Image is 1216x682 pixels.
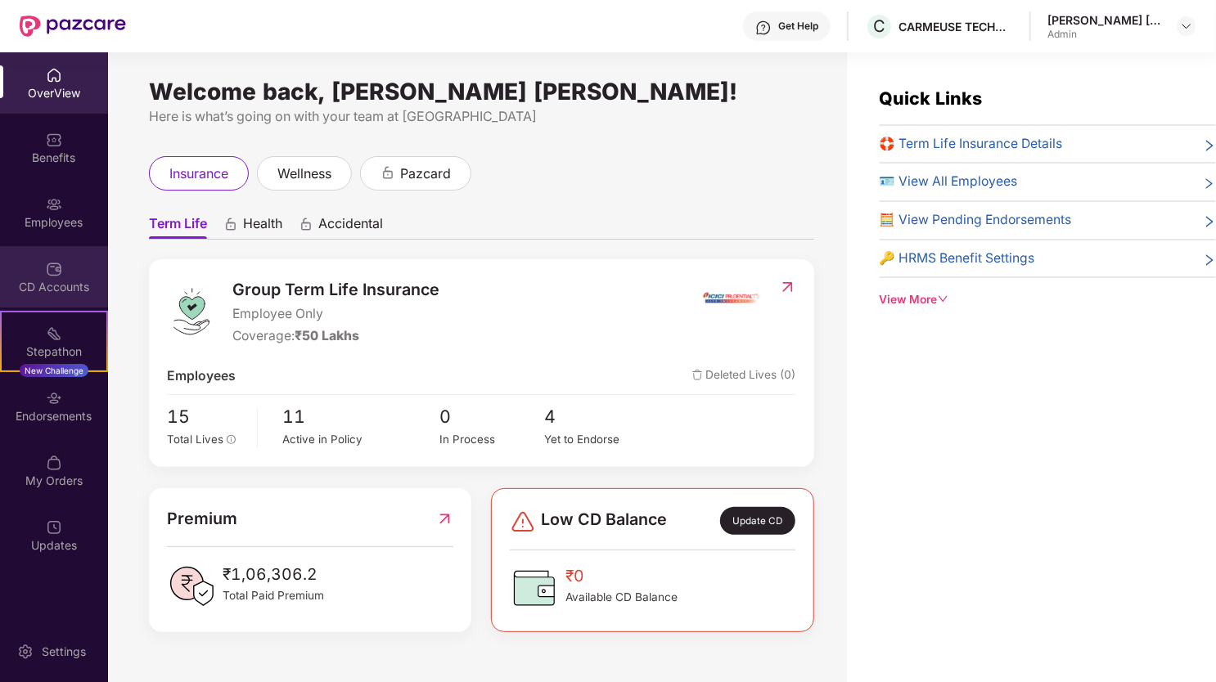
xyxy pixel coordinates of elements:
div: In Process [439,431,544,448]
div: Active in Policy [282,431,439,448]
span: insurance [169,164,228,184]
span: Total Lives [167,433,223,446]
span: right [1203,137,1216,155]
span: Health [243,215,282,239]
span: 🛟 Term Life Insurance Details [880,134,1063,155]
div: Update CD [720,507,795,535]
span: ₹50 Lakhs [295,328,359,343]
span: Term Life [149,215,207,239]
span: Employee Only [232,304,439,325]
span: 15 [167,403,245,431]
img: New Pazcare Logo [20,16,126,37]
span: 4 [544,403,649,431]
img: CDBalanceIcon [510,563,559,612]
span: Accidental [318,215,383,239]
div: animation [381,165,395,180]
span: Quick Links [880,87,983,109]
span: 🪪 View All Employees [880,172,1018,192]
span: down [938,294,949,305]
img: logo [167,287,216,336]
span: Premium [167,506,237,532]
div: Settings [37,644,91,660]
div: animation [299,217,313,231]
img: svg+xml;base64,PHN2ZyBpZD0iSG9tZSIgeG1sbnM9Imh0dHA6Ly93d3cudzMub3JnLzIwMDAvc3ZnIiB3aWR0aD0iMjAiIG... [46,67,62,83]
img: deleteIcon [692,370,703,380]
span: 🔑 HRMS Benefit Settings [880,249,1035,269]
div: CARMEUSE TECHNOLOGIES INDIA PRIVATE LIMITED [898,19,1013,34]
span: right [1203,252,1216,269]
span: 11 [282,403,439,431]
img: svg+xml;base64,PHN2ZyBpZD0iTXlfT3JkZXJzIiBkYXRhLW5hbWU9Ik15IE9yZGVycyIgeG1sbnM9Imh0dHA6Ly93d3cudz... [46,455,62,471]
div: New Challenge [20,364,88,377]
span: ₹0 [565,563,678,588]
img: svg+xml;base64,PHN2ZyBpZD0iRGFuZ2VyLTMyeDMyIiB4bWxucz0iaHR0cDovL3d3dy53My5vcmcvMjAwMC9zdmciIHdpZH... [510,509,536,535]
img: svg+xml;base64,PHN2ZyBpZD0iRHJvcGRvd24tMzJ4MzIiIHhtbG5zPSJodHRwOi8vd3d3LnczLm9yZy8yMDAwL3N2ZyIgd2... [1180,20,1193,33]
img: svg+xml;base64,PHN2ZyBpZD0iQ0RfQWNjb3VudHMiIGRhdGEtbmFtZT0iQ0QgQWNjb3VudHMiIHhtbG5zPSJodHRwOi8vd3... [46,261,62,277]
div: Stepathon [2,343,106,360]
span: wellness [277,164,331,184]
img: svg+xml;base64,PHN2ZyBpZD0iRW1wbG95ZWVzIiB4bWxucz0iaHR0cDovL3d3dy53My5vcmcvMjAwMC9zdmciIHdpZHRoPS... [46,196,62,213]
span: C [873,16,885,36]
img: PaidPremiumIcon [167,562,216,611]
span: info-circle [227,435,236,445]
img: svg+xml;base64,PHN2ZyBpZD0iU2V0dGluZy0yMHgyMCIgeG1sbnM9Imh0dHA6Ly93d3cudzMub3JnLzIwMDAvc3ZnIiB3aW... [17,644,34,660]
div: animation [223,217,238,231]
span: Low CD Balance [541,507,667,535]
span: Group Term Life Insurance [232,277,439,303]
span: right [1203,213,1216,231]
img: insurerIcon [701,277,763,318]
img: RedirectIcon [779,279,796,295]
div: View More [880,291,1216,309]
img: RedirectIcon [436,506,453,532]
img: svg+xml;base64,PHN2ZyBpZD0iSGVscC0zMngzMiIgeG1sbnM9Imh0dHA6Ly93d3cudzMub3JnLzIwMDAvc3ZnIiB3aWR0aD... [755,20,772,36]
span: Total Paid Premium [223,587,324,605]
span: ₹1,06,306.2 [223,562,324,586]
span: right [1203,175,1216,192]
div: Admin [1047,28,1162,41]
span: Employees [167,366,236,387]
span: 0 [439,403,544,431]
div: Coverage: [232,326,439,347]
div: Here is what’s going on with your team at [GEOGRAPHIC_DATA] [149,106,814,127]
div: Get Help [778,20,818,33]
div: Welcome back, [PERSON_NAME] [PERSON_NAME]! [149,85,814,98]
span: 🧮 View Pending Endorsements [880,210,1072,231]
span: pazcard [400,164,451,184]
span: Deleted Lives (0) [692,366,796,387]
span: Available CD Balance [565,589,678,607]
img: svg+xml;base64,PHN2ZyBpZD0iVXBkYXRlZCIgeG1sbnM9Imh0dHA6Ly93d3cudzMub3JnLzIwMDAvc3ZnIiB3aWR0aD0iMj... [46,519,62,536]
img: svg+xml;base64,PHN2ZyBpZD0iQmVuZWZpdHMiIHhtbG5zPSJodHRwOi8vd3d3LnczLm9yZy8yMDAwL3N2ZyIgd2lkdGg9Ij... [46,132,62,148]
div: Yet to Endorse [544,431,649,448]
div: [PERSON_NAME] [PERSON_NAME] [1047,12,1162,28]
img: svg+xml;base64,PHN2ZyBpZD0iRW5kb3JzZW1lbnRzIiB4bWxucz0iaHR0cDovL3d3dy53My5vcmcvMjAwMC9zdmciIHdpZH... [46,390,62,406]
img: svg+xml;base64,PHN2ZyB4bWxucz0iaHR0cDovL3d3dy53My5vcmcvMjAwMC9zdmciIHdpZHRoPSIyMSIgaGVpZ2h0PSIyMC... [46,325,62,342]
